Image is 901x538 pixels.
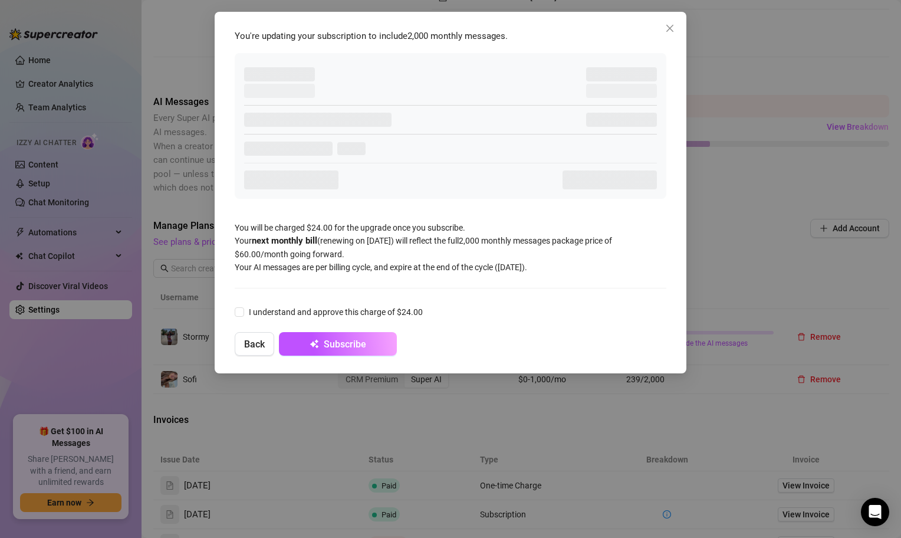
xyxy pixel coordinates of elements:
[235,31,508,41] span: You're updating your subscription to include 2,000 monthly messages .
[244,306,428,319] span: I understand and approve this charge of $24.00
[665,24,675,33] span: close
[279,332,397,356] button: Subscribe
[861,498,889,526] div: Open Intercom Messenger
[229,24,672,362] div: You will be charged $24.00 for the upgrade once you subscribe. Your (renewing on [DATE] ) will re...
[244,339,265,350] span: Back
[252,235,317,246] strong: next monthly bill
[660,19,679,38] button: Close
[660,24,679,33] span: Close
[324,339,366,350] span: Subscribe
[235,332,274,356] button: Back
